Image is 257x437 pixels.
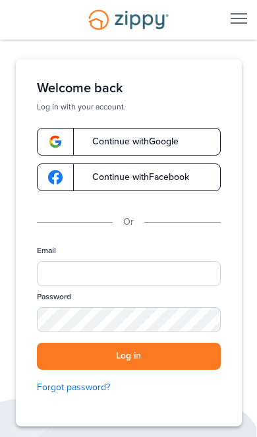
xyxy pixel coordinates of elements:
[37,80,221,96] h1: Welcome back
[37,102,221,112] p: Log in with your account.
[79,173,189,182] span: Continue with Facebook
[37,128,221,156] a: google-logoContinue withGoogle
[37,307,221,332] input: Password
[37,380,221,395] a: Forgot password?
[37,261,221,286] input: Email
[37,245,56,256] label: Email
[79,137,179,146] span: Continue with Google
[37,163,221,191] a: google-logoContinue withFacebook
[48,134,63,149] img: google-logo
[37,291,71,303] label: Password
[123,215,134,229] p: Or
[37,343,221,370] button: Log in
[48,170,63,185] img: google-logo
